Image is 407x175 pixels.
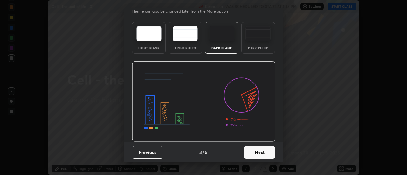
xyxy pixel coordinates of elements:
img: darkTheme.f0cc69e5.svg [209,26,234,41]
button: Previous [132,146,163,159]
div: Light Ruled [173,46,198,50]
div: Dark Ruled [245,46,271,50]
p: Theme can also be changed later from the More option [132,9,235,14]
div: Dark Blank [209,46,234,50]
img: darkThemeBanner.d06ce4a2.svg [132,61,275,142]
img: lightRuledTheme.5fabf969.svg [173,26,198,41]
div: Light Blank [136,46,162,50]
h4: / [203,149,204,156]
button: Next [244,146,275,159]
h4: 3 [199,149,202,156]
img: darkRuledTheme.de295e13.svg [245,26,271,41]
h4: 5 [205,149,208,156]
img: lightTheme.e5ed3b09.svg [136,26,162,41]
